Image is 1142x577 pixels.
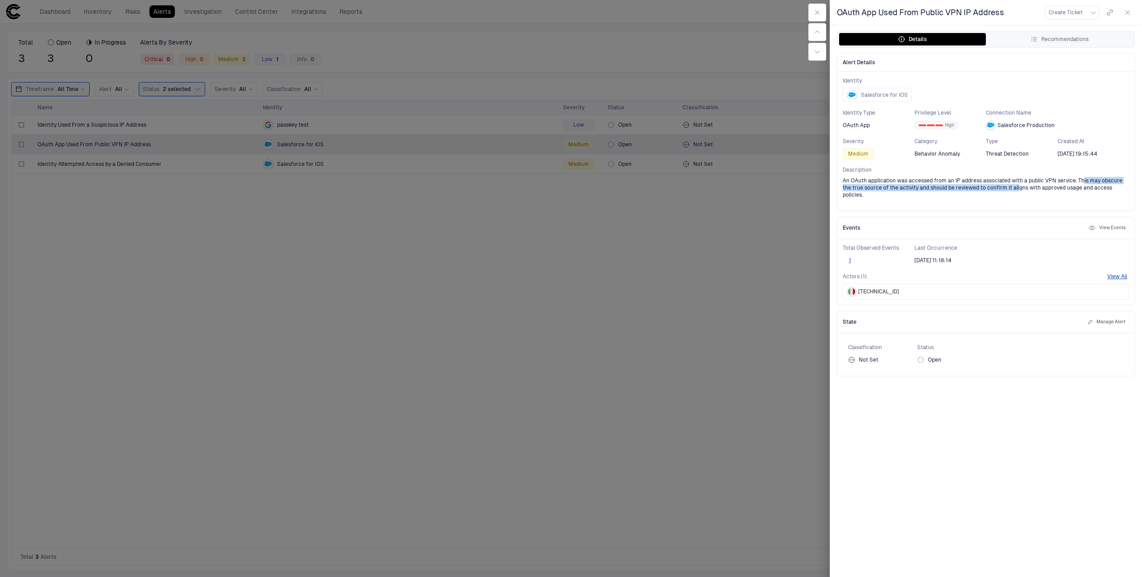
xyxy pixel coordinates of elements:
span: Events [843,224,861,231]
div: Recommendations [1030,36,1088,43]
span: Severity [843,138,914,145]
button: Manage Alert [1086,317,1127,327]
span: Status [917,344,986,351]
div: 1 [927,124,935,126]
div: 2 [935,124,943,126]
span: Actors (1) [843,273,867,280]
span: [DATE] 19:15:44 [1058,150,1097,157]
button: View All [1107,273,1127,280]
img: IT [848,288,855,295]
span: Open [928,356,941,363]
span: Classification [848,344,917,351]
div: Details [898,36,927,43]
span: Behavior Anomaly [914,150,960,157]
span: An OAuth application was accessed from an IP address associated with a public VPN service. This m... [843,177,1129,198]
span: Connection Name [986,109,1129,116]
div: Italy [848,288,855,295]
button: View Events [1087,223,1127,233]
span: Total Observed Events [843,244,914,251]
span: [DATE] 11:18:14 [914,257,952,264]
span: Created At [1058,138,1130,145]
span: Create Ticket [1049,9,1083,16]
div: 0 [919,124,926,126]
div: Not Set [848,356,878,363]
span: Type [986,138,1058,145]
span: Medium [848,150,869,157]
button: Salesforce for iOS [843,88,912,102]
span: Alert Details [843,59,875,66]
span: High [945,122,954,128]
span: Threat Detection [986,150,1029,157]
span: Privilege Level [914,109,986,116]
button: 1 [843,257,857,264]
span: State [843,318,856,326]
span: OAuth App [843,122,870,129]
span: Identity [843,77,1129,84]
span: Salesforce for iOS [861,91,908,99]
div: 19/08/2025 05:48:14 (GMT+00:00 UTC) [914,257,952,264]
span: Identity Type [843,109,914,116]
span: Description [843,166,1129,173]
span: Last Occurrence [914,244,986,251]
div: 11/08/2025 13:45:44 (GMT+00:00 UTC) [1058,150,1097,157]
span: Category [914,138,986,145]
span: OAuth App Used From Public VPN IP Address [837,7,1004,18]
span: [TECHNICAL_ID] [858,288,899,295]
span: Salesforce Production [997,122,1055,129]
button: Create Ticket [1045,5,1099,20]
